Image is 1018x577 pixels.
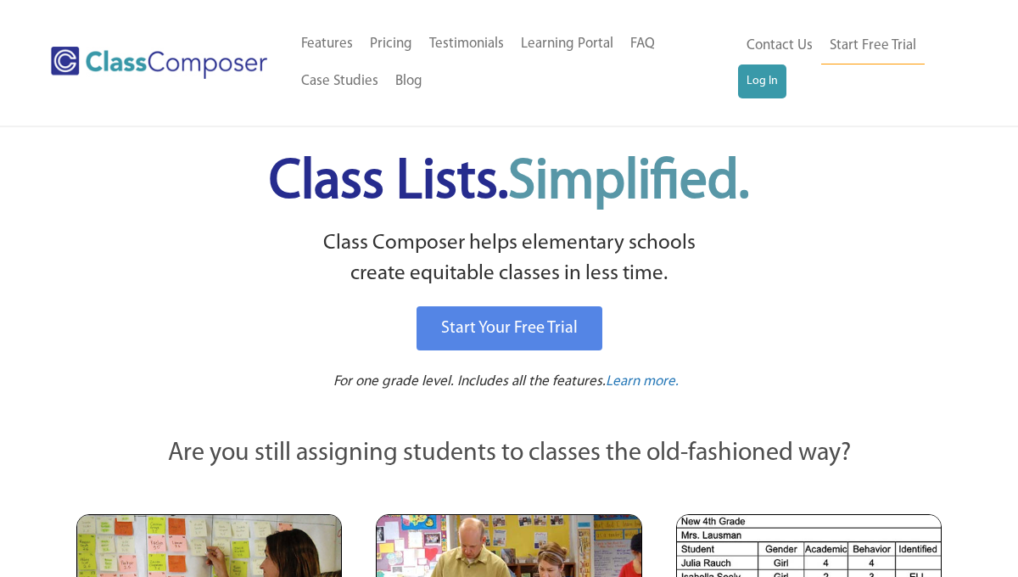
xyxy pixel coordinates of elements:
span: Class Lists. [269,155,749,210]
a: FAQ [622,25,663,63]
a: Blog [387,63,431,100]
a: Learn more. [606,372,679,393]
a: Start Your Free Trial [417,306,602,350]
img: Class Composer [51,47,267,78]
a: Case Studies [293,63,387,100]
p: Are you still assigning students to classes the old-fashioned way? [76,435,942,473]
a: Log In [738,64,786,98]
a: Contact Us [738,27,821,64]
span: Learn more. [606,374,679,389]
span: For one grade level. Includes all the features. [333,374,606,389]
span: Simplified. [508,155,749,210]
a: Testimonials [421,25,512,63]
span: Start Your Free Trial [441,320,578,337]
p: Class Composer helps elementary schools create equitable classes in less time. [74,228,944,290]
a: Learning Portal [512,25,622,63]
a: Features [293,25,361,63]
a: Start Free Trial [821,27,925,65]
a: Pricing [361,25,421,63]
nav: Header Menu [738,27,954,98]
nav: Header Menu [293,25,738,100]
